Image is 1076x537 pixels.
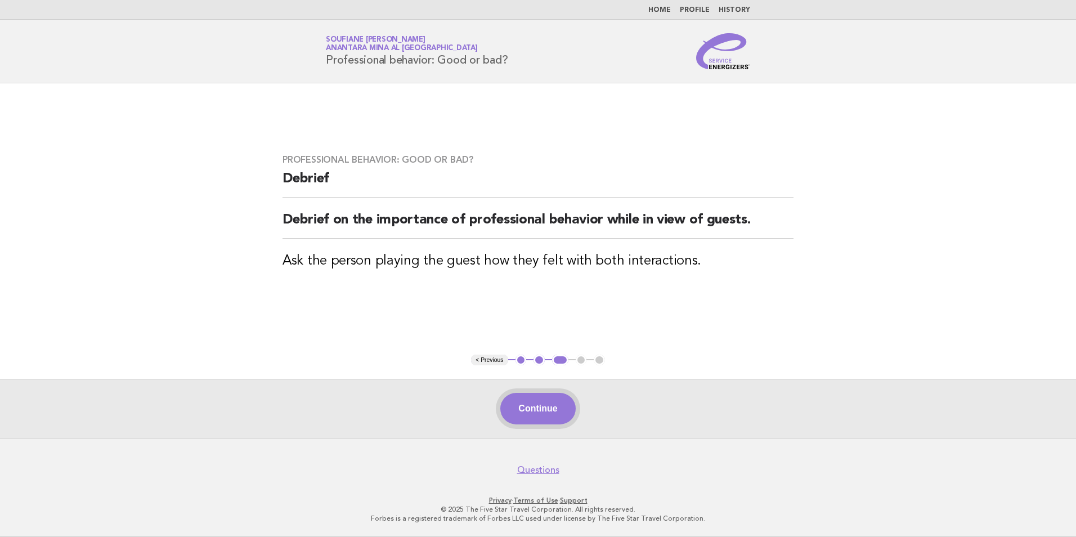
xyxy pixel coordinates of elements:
[719,7,750,14] a: History
[560,496,588,504] a: Support
[283,154,793,165] h3: Professional behavior: Good or bad?
[489,496,512,504] a: Privacy
[500,393,575,424] button: Continue
[533,355,545,366] button: 2
[471,355,508,366] button: < Previous
[648,7,671,14] a: Home
[513,496,558,504] a: Terms of Use
[517,464,559,476] a: Questions
[326,45,478,52] span: Anantara Mina al [GEOGRAPHIC_DATA]
[194,514,882,523] p: Forbes is a registered trademark of Forbes LLC used under license by The Five Star Travel Corpora...
[326,36,478,52] a: Soufiane [PERSON_NAME]Anantara Mina al [GEOGRAPHIC_DATA]
[283,211,793,239] h2: Debrief on the importance of professional behavior while in view of guests.
[552,355,568,366] button: 3
[696,33,750,69] img: Service Energizers
[515,355,527,366] button: 1
[326,37,508,66] h1: Professional behavior: Good or bad?
[194,505,882,514] p: © 2025 The Five Star Travel Corporation. All rights reserved.
[194,496,882,505] p: · ·
[283,170,793,198] h2: Debrief
[283,252,793,270] h3: Ask the person playing the guest how they felt with both interactions.
[680,7,710,14] a: Profile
